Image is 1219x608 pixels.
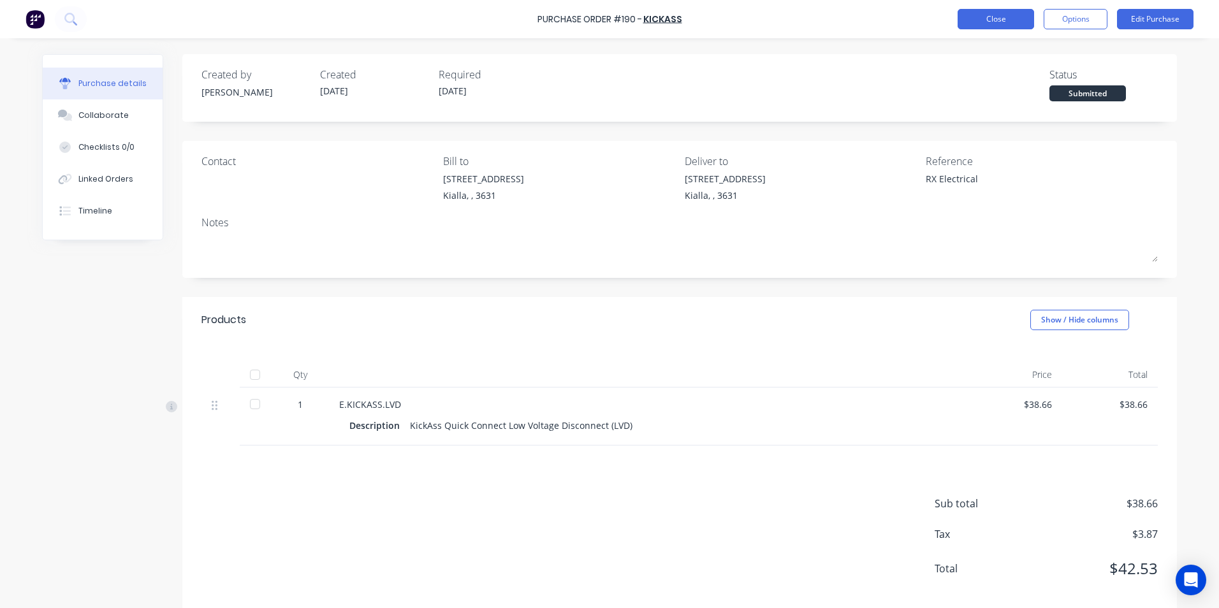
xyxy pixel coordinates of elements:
[1072,398,1148,411] div: $38.66
[26,10,45,29] img: Factory
[1049,67,1158,82] div: Status
[201,85,310,99] div: [PERSON_NAME]
[1117,9,1193,29] button: Edit Purchase
[537,13,642,26] div: Purchase Order #190 -
[443,189,524,202] div: Kialla, , 3631
[272,362,329,387] div: Qty
[1030,496,1158,511] span: $38.66
[78,110,129,121] div: Collaborate
[282,398,319,411] div: 1
[43,99,163,131] button: Collaborate
[349,416,410,435] div: Description
[78,173,133,185] div: Linked Orders
[643,13,682,25] a: Kickass
[685,172,766,185] div: [STREET_ADDRESS]
[43,195,163,227] button: Timeline
[977,398,1052,411] div: $38.66
[439,67,547,82] div: Required
[410,416,632,435] div: KickAss Quick Connect Low Voltage Disconnect (LVD)
[1030,557,1158,580] span: $42.53
[685,154,917,169] div: Deliver to
[685,189,766,202] div: Kialla, , 3631
[339,398,956,411] div: E.KICKASS.LVD
[1049,85,1126,101] div: Submitted
[78,205,112,217] div: Timeline
[935,496,1030,511] span: Sub total
[320,67,428,82] div: Created
[926,172,1085,201] textarea: RX Electrical
[43,68,163,99] button: Purchase details
[1030,526,1158,542] span: $3.87
[1176,565,1206,595] div: Open Intercom Messenger
[1044,9,1107,29] button: Options
[443,172,524,185] div: [STREET_ADDRESS]
[43,163,163,195] button: Linked Orders
[201,154,434,169] div: Contact
[935,561,1030,576] span: Total
[1030,310,1129,330] button: Show / Hide columns
[1062,362,1158,387] div: Total
[443,154,675,169] div: Bill to
[201,215,1158,230] div: Notes
[958,9,1034,29] button: Close
[926,154,1158,169] div: Reference
[967,362,1062,387] div: Price
[78,78,147,89] div: Purchase details
[201,312,246,328] div: Products
[201,67,310,82] div: Created by
[78,141,135,153] div: Checklists 0/0
[43,131,163,163] button: Checklists 0/0
[935,526,1030,542] span: Tax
